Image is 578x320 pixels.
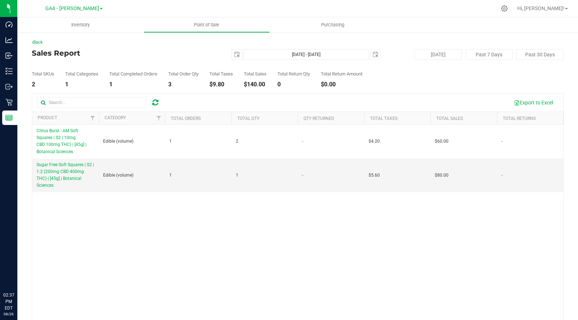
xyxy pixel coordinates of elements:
span: - [501,172,502,179]
span: Purchasing [311,22,354,28]
inline-svg: Inventory [5,68,13,75]
a: Category [105,115,126,120]
inline-svg: Analytics [5,36,13,44]
inline-svg: Outbound [5,83,13,90]
span: Citrus Burst - AM Soft Squares | S2 | 10mg CBD:100mg THC) | [45g] | Botanical Sciences [37,128,86,154]
span: $5.60 [369,172,380,179]
div: Total Order Qty [168,72,199,76]
span: - [302,138,303,145]
a: Total Orders [171,116,201,121]
span: select [370,49,381,60]
span: select [232,49,242,60]
span: - [302,172,303,179]
div: Total Sales [244,72,267,76]
div: Manage settings [500,5,509,12]
span: Inventory [61,22,99,28]
a: Purchasing [270,17,396,33]
div: 3 [168,82,199,87]
a: Filter [153,112,165,124]
div: Total Return Amount [321,72,362,76]
div: Total Return Qty [277,72,310,76]
span: $4.20 [369,138,380,145]
span: Edible (volume) [103,138,133,145]
p: 02:37 PM EDT [3,292,14,311]
span: Edible (volume) [103,172,133,179]
div: $0.00 [321,82,362,87]
span: Point of Sale [184,22,229,28]
div: $9.80 [209,82,233,87]
div: 1 [109,82,157,87]
span: GA4 - [PERSON_NAME] [45,5,99,12]
span: 2 [236,138,238,145]
a: Total Returns [503,116,536,121]
inline-svg: Dashboard [5,21,13,28]
span: 1 [169,138,172,145]
span: Hi, [PERSON_NAME]! [517,5,564,11]
button: Past 30 Days [516,49,564,60]
div: $140.00 [244,82,267,87]
a: Point of Sale [144,17,270,33]
div: Total Completed Orders [109,72,157,76]
a: Inventory [17,17,144,33]
p: 08/26 [3,311,14,317]
div: Total Taxes [209,72,233,76]
div: 1 [65,82,98,87]
button: Past 7 Days [466,49,513,60]
span: $60.00 [435,138,449,145]
a: Filter [86,112,98,124]
a: Product [38,115,57,120]
a: Total Qty [237,116,259,121]
inline-svg: Reports [5,114,13,121]
button: Export to Excel [509,96,558,109]
button: [DATE] [415,49,462,60]
inline-svg: Retail [5,99,13,106]
span: 1 [236,172,238,179]
div: 0 [277,82,310,87]
div: Total Categories [65,72,98,76]
a: Qty Returned [303,116,334,121]
a: Back [32,40,43,45]
h4: Sales Report [32,49,209,57]
iframe: Resource center [7,262,29,284]
a: Total Taxes [370,116,398,121]
span: Sugar Free Soft Squares | S2 | 1:2 (200mg CBD:400mg THC) | [45g] | Botanical Sciences [37,162,94,188]
a: Total Sales [436,116,463,121]
iframe: Resource center unread badge [21,261,30,270]
input: Search... [38,97,146,108]
span: - [501,138,502,145]
inline-svg: Inbound [5,52,13,59]
span: $80.00 [435,172,449,179]
div: Total SKUs [32,72,54,76]
div: 2 [32,82,54,87]
span: 1 [169,172,172,179]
